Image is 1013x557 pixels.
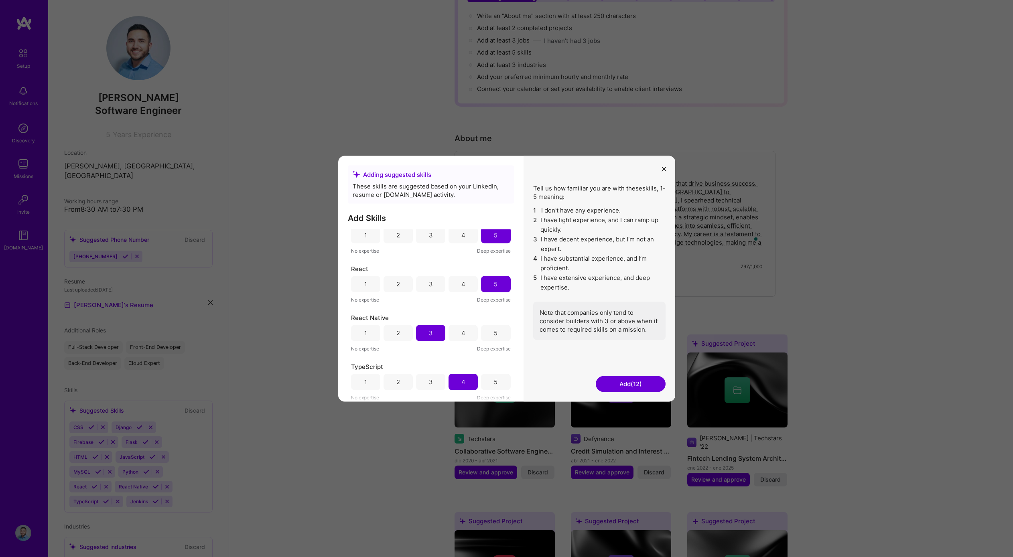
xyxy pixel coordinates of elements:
[477,393,511,401] span: Deep expertise
[364,280,367,288] div: 1
[662,167,666,172] i: icon Close
[429,280,433,288] div: 3
[364,378,367,386] div: 1
[494,231,497,239] div: 5
[351,393,379,401] span: No expertise
[477,246,511,255] span: Deep expertise
[461,231,465,239] div: 4
[429,231,433,239] div: 3
[351,362,383,371] span: TypeScript
[348,213,514,223] h3: Add Skills
[396,231,400,239] div: 2
[461,329,465,337] div: 4
[364,329,367,337] div: 1
[351,246,379,255] span: No expertise
[353,171,360,178] i: icon SuggestedTeams
[533,273,666,292] li: I have extensive experience, and deep expertise.
[494,280,497,288] div: 5
[533,302,666,340] div: Note that companies only tend to consider builders with 3 or above when it comes to required skil...
[533,215,538,234] span: 2
[461,280,465,288] div: 4
[429,329,433,337] div: 3
[338,156,675,401] div: modal
[533,234,666,253] li: I have decent experience, but I'm not an expert.
[351,344,379,352] span: No expertise
[533,273,538,292] span: 5
[396,378,400,386] div: 2
[353,170,509,178] div: Adding suggested skills
[533,215,666,234] li: I have light experience, and I can ramp up quickly.
[396,329,400,337] div: 2
[477,295,511,304] span: Deep expertise
[351,264,368,273] span: React
[429,378,433,386] div: 3
[364,231,367,239] div: 1
[461,378,465,386] div: 4
[533,184,666,340] div: Tell us how familiar you are with these skills , 1-5 meaning:
[494,329,497,337] div: 5
[533,253,666,273] li: I have substantial experience, and I’m proficient.
[396,280,400,288] div: 2
[533,234,538,253] span: 3
[351,313,389,322] span: React Native
[477,344,511,352] span: Deep expertise
[596,376,666,392] button: Add(12)
[494,378,497,386] div: 5
[353,182,509,198] div: These skills are suggested based on your LinkedIn, resume or [DOMAIN_NAME] activity.
[351,295,379,304] span: No expertise
[533,205,666,215] li: I don't have any experience.
[533,205,538,215] span: 1
[533,253,538,273] span: 4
